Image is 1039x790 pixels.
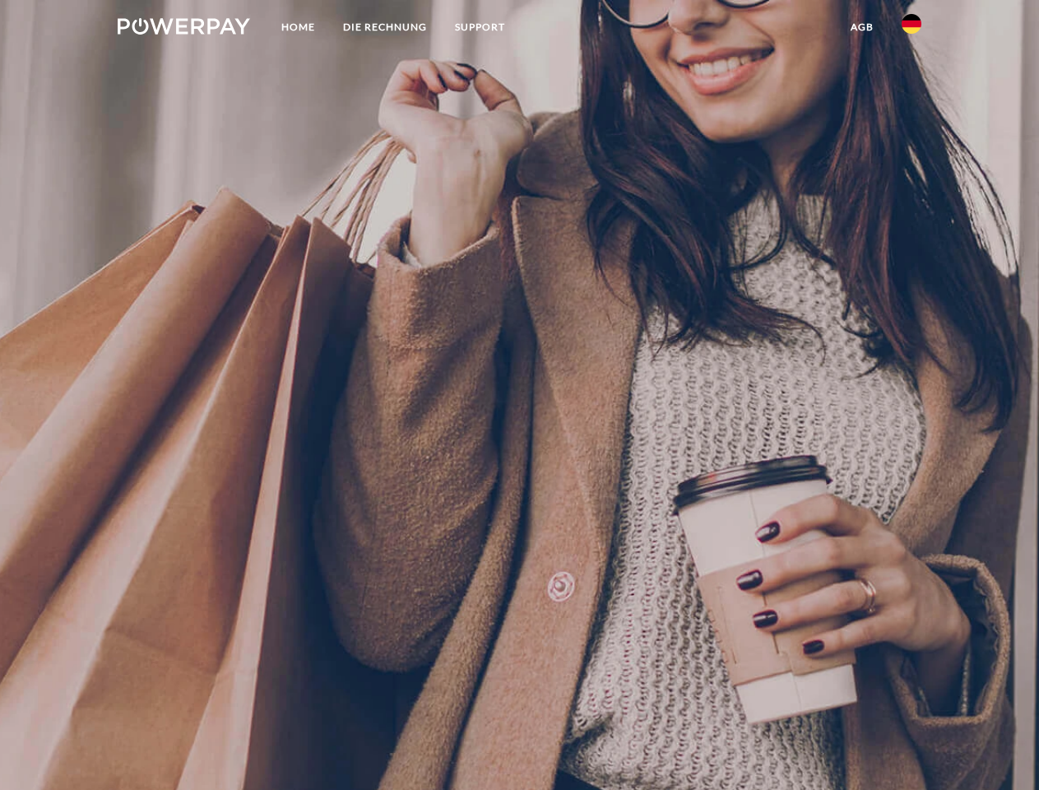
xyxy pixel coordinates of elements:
[441,12,519,42] a: SUPPORT
[902,14,921,34] img: de
[837,12,888,42] a: agb
[267,12,329,42] a: Home
[329,12,441,42] a: DIE RECHNUNG
[118,18,250,35] img: logo-powerpay-white.svg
